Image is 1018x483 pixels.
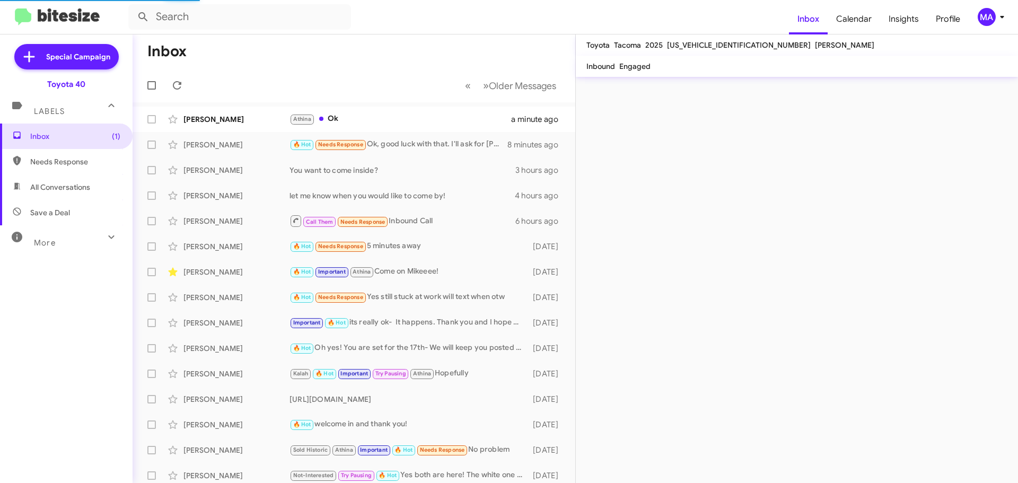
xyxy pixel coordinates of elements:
[815,40,874,50] span: [PERSON_NAME]
[289,165,515,175] div: You want to come inside?
[289,317,528,329] div: its really ok- It happens. Thank you and I hope you both get the vehicle and deal you want!
[515,216,567,226] div: 6 hours ago
[315,370,334,377] span: 🔥 Hot
[289,367,528,380] div: Hopefully
[483,79,489,92] span: »
[183,241,289,252] div: [PERSON_NAME]
[289,342,528,354] div: Oh yes! You are set for the 17th- We will keep you posted if the Tundra sells before then. I Hope...
[183,470,289,481] div: [PERSON_NAME]
[293,345,311,352] span: 🔥 Hot
[289,240,528,252] div: 5 minutes away
[413,370,431,377] span: Athina
[289,214,515,227] div: Inbound Call
[969,8,1006,26] button: MA
[289,394,528,405] div: [URL][DOMAIN_NAME]
[183,419,289,430] div: [PERSON_NAME]
[293,141,311,148] span: 🔥 Hot
[528,470,567,481] div: [DATE]
[183,445,289,455] div: [PERSON_NAME]
[379,472,397,479] span: 🔥 Hot
[183,190,289,201] div: [PERSON_NAME]
[420,446,465,453] span: Needs Response
[289,418,528,431] div: welcome in and thank you!
[30,182,90,192] span: All Conversations
[293,268,311,275] span: 🔥 Hot
[46,51,110,62] span: Special Campaign
[667,40,811,50] span: [US_VEHICLE_IDENTIFICATION_NUMBER]
[128,4,351,30] input: Search
[515,190,567,201] div: 4 hours ago
[511,114,567,125] div: a minute ago
[459,75,477,96] button: Previous
[293,421,311,428] span: 🔥 Hot
[328,319,346,326] span: 🔥 Hot
[183,368,289,379] div: [PERSON_NAME]
[927,4,969,34] a: Profile
[341,472,372,479] span: Try Pausing
[47,79,85,90] div: Toyota 40
[112,131,120,142] span: (1)
[289,444,528,456] div: No problem
[477,75,563,96] button: Next
[34,238,56,248] span: More
[30,156,120,167] span: Needs Response
[183,318,289,328] div: [PERSON_NAME]
[318,268,346,275] span: Important
[147,43,187,60] h1: Inbox
[360,446,388,453] span: Important
[183,292,289,303] div: [PERSON_NAME]
[528,394,567,405] div: [DATE]
[183,394,289,405] div: [PERSON_NAME]
[293,116,311,122] span: Athina
[14,44,119,69] a: Special Campaign
[340,218,385,225] span: Needs Response
[318,141,363,148] span: Needs Response
[528,318,567,328] div: [DATE]
[528,445,567,455] div: [DATE]
[34,107,65,116] span: Labels
[828,4,880,34] span: Calendar
[459,75,563,96] nav: Page navigation example
[375,370,406,377] span: Try Pausing
[30,131,120,142] span: Inbox
[183,343,289,354] div: [PERSON_NAME]
[489,80,556,92] span: Older Messages
[528,292,567,303] div: [DATE]
[289,138,507,151] div: Ok, good luck with that. I'll ask for [PERSON_NAME]
[183,139,289,150] div: [PERSON_NAME]
[978,8,996,26] div: MA
[880,4,927,34] a: Insights
[289,266,528,278] div: Come on Mikeeee!
[394,446,413,453] span: 🔥 Hot
[289,113,511,125] div: Ok
[528,368,567,379] div: [DATE]
[645,40,663,50] span: 2025
[293,319,321,326] span: Important
[293,446,328,453] span: Sold Historic
[353,268,371,275] span: Athina
[789,4,828,34] a: Inbox
[289,469,528,481] div: Yes both are here! The white one is currently being delivered.
[528,419,567,430] div: [DATE]
[30,207,70,218] span: Save a Deal
[614,40,641,50] span: Tacoma
[293,294,311,301] span: 🔥 Hot
[289,190,515,201] div: let me know when you would like to come by!
[183,114,289,125] div: [PERSON_NAME]
[183,216,289,226] div: [PERSON_NAME]
[335,446,353,453] span: Athina
[318,243,363,250] span: Needs Response
[340,370,368,377] span: Important
[183,267,289,277] div: [PERSON_NAME]
[289,291,528,303] div: Yes still stuck at work will text when otw
[528,241,567,252] div: [DATE]
[183,165,289,175] div: [PERSON_NAME]
[293,243,311,250] span: 🔥 Hot
[465,79,471,92] span: «
[293,370,309,377] span: Kalah
[528,343,567,354] div: [DATE]
[515,165,567,175] div: 3 hours ago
